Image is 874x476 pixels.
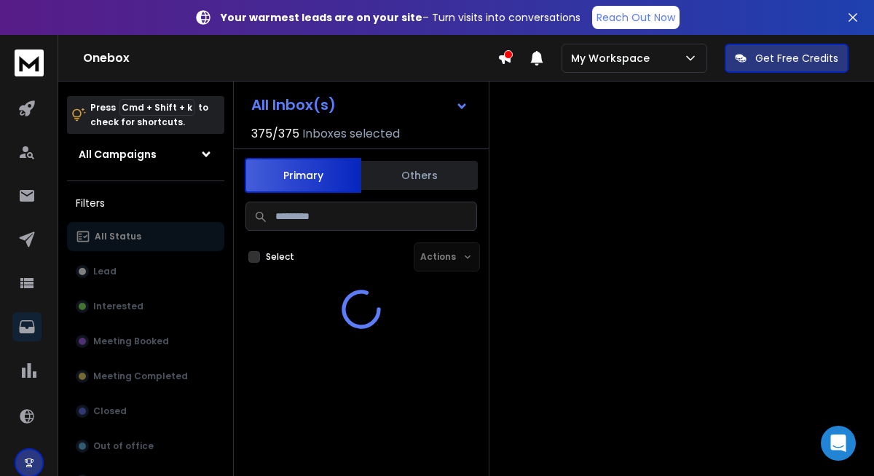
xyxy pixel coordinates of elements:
[221,10,580,25] p: – Turn visits into conversations
[251,125,299,143] span: 375 / 375
[592,6,680,29] a: Reach Out Now
[221,10,422,25] strong: Your warmest leads are on your site
[266,251,294,263] label: Select
[67,193,224,213] h3: Filters
[755,51,838,66] p: Get Free Credits
[251,98,336,112] h1: All Inbox(s)
[361,159,478,191] button: Others
[83,49,497,67] h1: Onebox
[119,99,194,116] span: Cmd + Shift + k
[597,10,675,25] p: Reach Out Now
[725,44,849,73] button: Get Free Credits
[67,140,224,169] button: All Campaigns
[821,426,856,461] div: Open Intercom Messenger
[15,49,44,76] img: logo
[90,100,208,130] p: Press to check for shortcuts.
[302,125,400,143] h3: Inboxes selected
[240,90,480,119] button: All Inbox(s)
[79,147,157,162] h1: All Campaigns
[245,158,361,193] button: Primary
[571,51,655,66] p: My Workspace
